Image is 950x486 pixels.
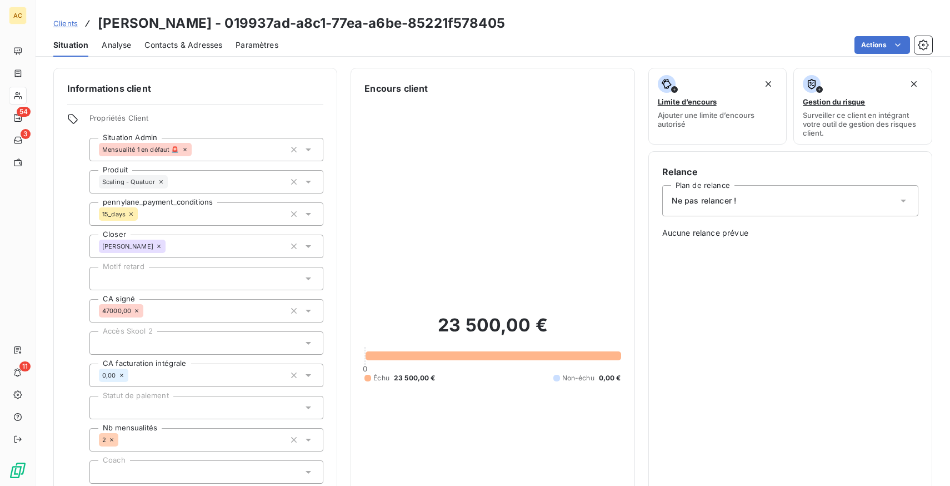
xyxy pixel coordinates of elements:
[102,178,156,185] span: Scaling - Quatuor
[99,467,108,477] input: Ajouter une valeur
[394,373,436,383] span: 23 500,00 €
[143,306,152,316] input: Ajouter une valeur
[102,243,153,250] span: [PERSON_NAME]
[562,373,594,383] span: Non-échu
[102,437,106,443] span: 2
[599,373,621,383] span: 0,00 €
[98,13,505,33] h3: [PERSON_NAME] - 019937ad-a8c1-77ea-a6be-85221f578405
[53,18,78,29] a: Clients
[102,146,179,153] span: Mensualité 1 en défaut 🚨
[373,373,389,383] span: Échu
[363,364,367,373] span: 0
[19,361,31,371] span: 11
[99,274,108,284] input: Ajouter une valeur
[99,403,108,413] input: Ajouter une valeur
[236,39,278,51] span: Paramètres
[53,39,88,51] span: Situation
[9,7,27,24] div: AC
[128,370,137,380] input: Ajouter une valeur
[192,145,201,155] input: Ajouter une valeur
[89,113,323,129] span: Propriétés Client
[9,462,27,479] img: Logo LeanPay
[854,36,910,54] button: Actions
[138,209,147,219] input: Ajouter une valeur
[803,111,923,137] span: Surveiller ce client en intégrant votre outil de gestion des risques client.
[662,227,918,239] span: Aucune relance prévue
[17,107,31,117] span: 54
[168,177,177,187] input: Ajouter une valeur
[364,314,621,348] h2: 23 500,00 €
[658,97,717,106] span: Limite d’encours
[102,211,126,217] span: 15_days
[118,435,127,445] input: Ajouter une valeur
[21,129,31,139] span: 3
[672,195,737,206] span: Ne pas relancer !
[166,241,174,251] input: Ajouter une valeur
[102,372,116,379] span: 0,00
[102,308,131,314] span: 47000,00
[793,68,932,145] button: Gestion du risqueSurveiller ce client en intégrant votre outil de gestion des risques client.
[648,68,787,145] button: Limite d’encoursAjouter une limite d’encours autorisé
[102,39,131,51] span: Analyse
[803,97,865,106] span: Gestion du risque
[144,39,222,51] span: Contacts & Adresses
[67,82,323,95] h6: Informations client
[99,338,108,348] input: Ajouter une valeur
[662,165,918,178] h6: Relance
[658,111,778,128] span: Ajouter une limite d’encours autorisé
[364,82,428,95] h6: Encours client
[53,19,78,28] span: Clients
[912,448,939,475] iframe: Intercom live chat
